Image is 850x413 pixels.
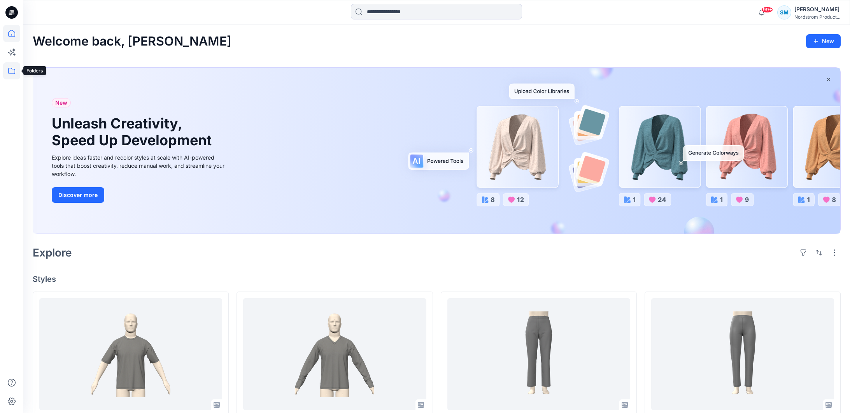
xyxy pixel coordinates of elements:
h2: Welcome back, [PERSON_NAME] [33,34,231,49]
h1: Unleash Creativity, Speed Up Development [52,115,215,149]
div: SM [777,5,791,19]
span: New [55,98,67,107]
a: Discover more [52,187,227,203]
div: [PERSON_NAME] [794,5,840,14]
a: MI476 WV Classic Slim Crop TRS [447,298,630,411]
div: Explore ideas faster and recolor styles at scale with AI-powered tools that boost creativity, red... [52,153,227,178]
span: 99+ [761,7,773,13]
h2: Explore [33,246,72,259]
div: Nordstrom Product... [794,14,840,20]
a: MV824 Crew SS [39,298,222,411]
a: MI444R1 KN Classic Cigarette Pant [651,298,834,411]
h4: Styles [33,274,841,284]
button: New [806,34,841,48]
a: MV824 V-NK LS [243,298,426,411]
button: Discover more [52,187,104,203]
